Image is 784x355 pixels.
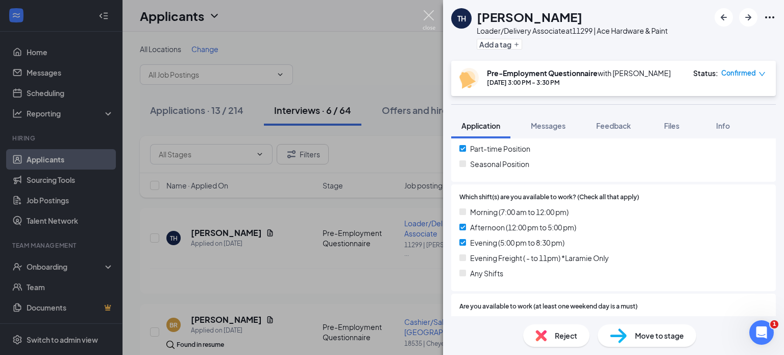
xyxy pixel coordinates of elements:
[770,320,778,328] span: 1
[487,78,671,87] div: [DATE] 3:00 PM - 3:30 PM
[758,70,766,78] span: down
[739,8,757,27] button: ArrowRight
[470,222,576,233] span: Afternoon (12:00 pm to 5:00 pm)
[531,121,566,130] span: Messages
[513,41,520,48] svg: Plus
[470,252,609,264] span: Evening Freight ( - to 11pm) *Laramie Only
[742,11,754,23] svg: ArrowRight
[470,268,503,279] span: Any Shifts
[487,68,598,78] b: Pre-Employment Questionnaire
[477,26,668,36] div: Loader/Delivery Associate at 11299 | Ace Hardware & Paint
[664,121,679,130] span: Files
[459,193,639,202] span: Which shift(s) are you available to work? (Check all that apply)
[749,320,774,345] iframe: Intercom live chat
[487,68,671,78] div: with [PERSON_NAME]
[457,13,466,23] div: TH
[693,68,718,78] div: Status :
[716,121,730,130] span: Info
[459,302,638,312] span: Are you available to work (at least one weekend day is a must)
[470,206,569,218] span: Morning (7:00 am to 12:00 pm)
[470,158,529,170] span: Seasonal Position
[635,330,684,341] span: Move to stage
[470,237,565,248] span: Evening (5:00 pm to 8:30 pm)
[477,8,582,26] h1: [PERSON_NAME]
[461,121,500,130] span: Application
[477,39,522,50] button: PlusAdd a tag
[721,68,756,78] span: Confirmed
[596,121,631,130] span: Feedback
[715,8,733,27] button: ArrowLeftNew
[718,11,730,23] svg: ArrowLeftNew
[470,143,530,154] span: Part-time Position
[470,316,507,327] span: Weekends
[555,330,577,341] span: Reject
[764,11,776,23] svg: Ellipses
